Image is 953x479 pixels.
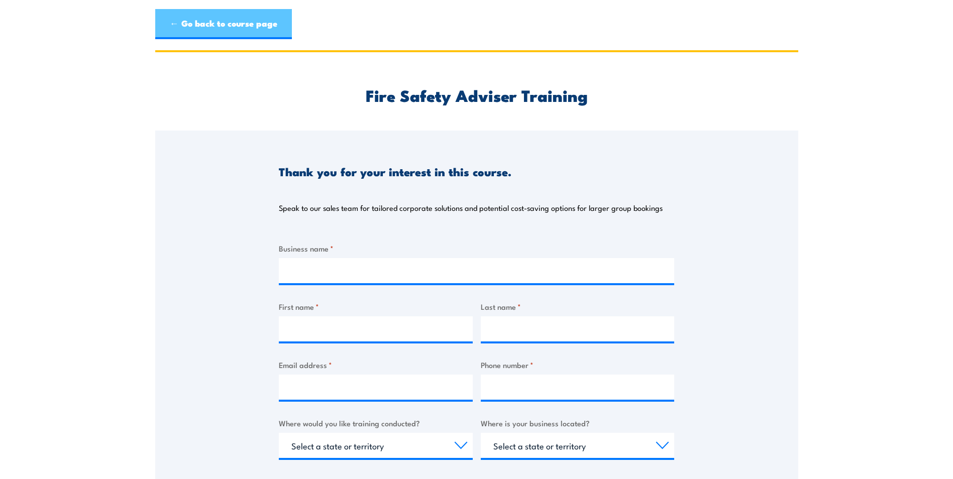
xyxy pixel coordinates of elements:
label: Business name [279,243,674,254]
p: Speak to our sales team for tailored corporate solutions and potential cost-saving options for la... [279,203,663,213]
h3: Thank you for your interest in this course. [279,166,511,177]
label: Where is your business located? [481,417,675,429]
label: Last name [481,301,675,312]
label: Phone number [481,359,675,371]
a: ← Go back to course page [155,9,292,39]
h2: Fire Safety Adviser Training [279,88,674,102]
label: First name [279,301,473,312]
label: Email address [279,359,473,371]
label: Where would you like training conducted? [279,417,473,429]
